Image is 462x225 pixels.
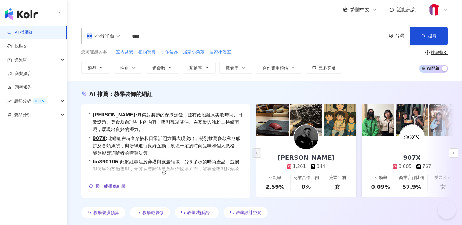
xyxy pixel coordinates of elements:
[161,49,178,55] span: 手作盆器
[400,125,424,149] img: KOL Avatar
[236,210,262,215] span: 教學設計空間
[374,175,387,181] div: 互動率
[428,34,437,38] span: 搜尋
[293,175,319,181] div: 商業合作比例
[120,66,129,70] span: 性別
[146,62,179,74] button: 追蹤數
[431,50,448,55] div: 搜尋指引
[410,27,448,45] button: 搜尋
[14,108,31,122] span: 競品分析
[329,175,346,181] div: 受眾性別
[209,49,231,55] button: 居家小溫室
[89,90,152,98] div: AI 推薦 ：
[396,104,428,136] img: post-image
[265,183,284,191] div: 2.59%
[7,71,32,77] a: 商案媒合
[425,50,430,55] span: question-circle
[272,153,341,162] div: [PERSON_NAME]
[118,159,120,165] span: :
[14,53,27,67] span: 資源庫
[226,66,239,70] span: 觀看率
[160,49,178,55] button: 手作盆器
[114,62,142,74] button: 性別
[398,163,412,170] div: 3,005
[106,136,108,141] span: :
[262,66,288,70] span: 合作費用預估
[290,104,322,136] img: post-image
[81,62,110,74] button: 類型
[440,183,446,191] div: 女
[397,153,427,162] div: 907X
[88,66,96,70] span: 類型
[7,30,33,36] a: searchAI 找網紅
[435,175,452,181] div: 受眾性別
[402,183,421,191] div: 57.9%
[138,49,156,55] span: 植物寫真
[114,91,152,97] span: 教學裝飾的網紅
[94,210,119,215] span: 教學裝潢預算
[32,98,46,104] div: BETA
[7,84,32,91] a: 洞察報告
[371,183,390,191] div: 0.09%
[116,49,133,55] span: 室內盆栽
[183,62,216,74] button: 互動率
[93,112,135,118] a: [PERSON_NAME]
[317,163,325,170] div: 344
[116,49,134,55] button: 室內盆栽
[93,158,243,180] span: 此網紅專注於穿搭與旅遊領域，分享多樣的時尚產品，並展現優異的互動表現，尤其在美妝時尚及生活風格方面，能有效吸引粉絲的關注與參與，是品牌合作的理想選擇。
[81,49,111,55] span: 您可能感興趣：
[302,183,311,191] div: 0%
[395,33,410,38] div: 台灣
[335,183,340,191] div: 女
[399,175,425,181] div: 商業合作比例
[138,49,156,55] button: 植物寫真
[96,184,126,188] span: 換一組推薦結果
[183,49,204,55] span: 居家小角落
[350,6,370,13] span: 繁體中文
[189,66,202,70] span: 互動率
[187,210,213,215] span: 教學裝修設計
[293,163,306,170] div: 1,261
[389,34,393,38] span: environment
[89,111,243,133] div: •
[93,111,243,133] span: 具備對裝飾的深厚熱愛，並有效地融入美妝時尚、日常話題、美食及命理占卜的內容，吸引觀眾關注。在互動與漲粉上持續表現，展現出良好的潛力。
[89,181,126,191] button: 換一組推薦結果
[89,135,243,157] div: •
[269,175,281,181] div: 互動率
[256,136,356,197] a: [PERSON_NAME]1,261344互動率2.59%商業合作比例0%受眾性別女
[429,4,440,16] img: MMdc_PPT.png
[294,125,318,149] img: KOL Avatar
[362,104,394,136] img: post-image
[306,62,342,74] button: 更多篩選
[89,158,243,180] div: •
[256,62,302,74] button: 合作費用預估
[5,8,38,20] img: logo
[7,99,12,103] span: rise
[319,65,336,70] span: 更多篩選
[183,49,205,55] button: 居家小角落
[210,49,231,55] span: 居家小溫室
[93,135,243,157] span: 此網紅在時尚穿搭和日常話題方面表現突出，特別推薦多款秋冬服飾及各類洋裝，與粉絲進行良好互動，展現一定的時尚品味和個人風格，能夠影響追隨者的購買決策。
[429,104,462,136] img: post-image
[86,31,115,41] div: 不分平台
[152,66,165,70] span: 追蹤數
[362,136,462,197] a: 907X3,005767互動率0.09%商業合作比例57.9%受眾性別女
[7,43,28,49] a: 找貼文
[219,62,252,74] button: 觀看率
[14,94,46,108] span: 趨勢分析
[438,201,456,219] iframe: Help Scout Beacon - Open
[397,7,416,12] span: 活動訊息
[93,136,106,141] a: 907X
[324,104,356,136] img: post-image
[135,112,137,118] span: :
[142,210,164,215] span: 教學輕裝修
[93,159,118,165] a: lin890106
[422,163,431,170] div: 767
[256,104,289,136] img: post-image
[86,33,93,39] span: appstore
